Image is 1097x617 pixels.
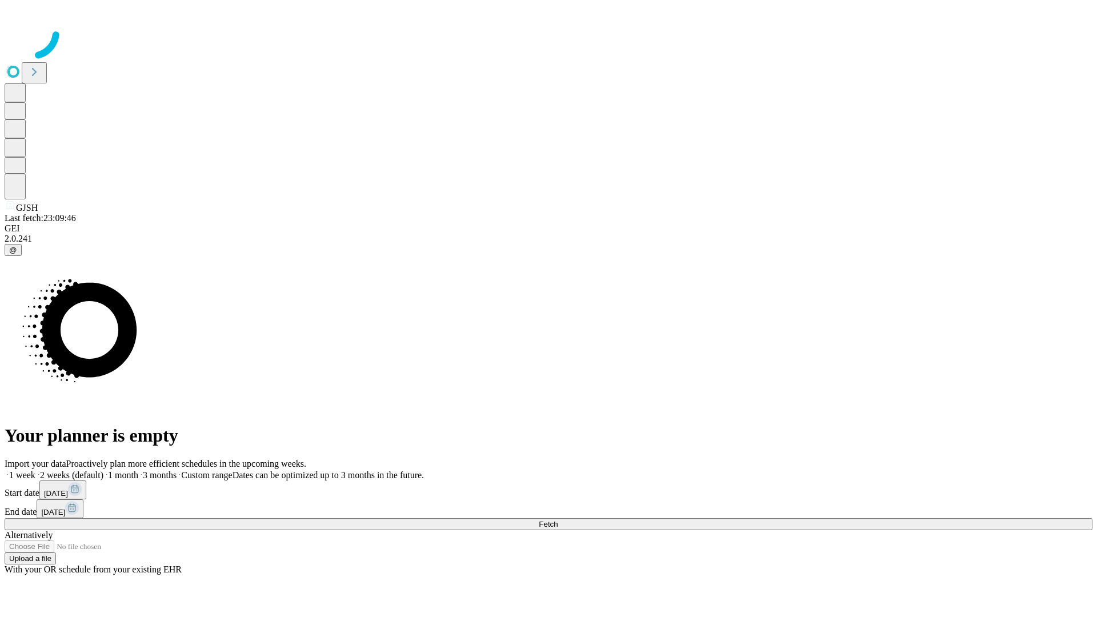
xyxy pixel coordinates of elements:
[108,470,138,480] span: 1 month
[5,213,76,223] span: Last fetch: 23:09:46
[66,459,306,468] span: Proactively plan more efficient schedules in the upcoming weeks.
[5,459,66,468] span: Import your data
[181,470,232,480] span: Custom range
[39,480,86,499] button: [DATE]
[5,499,1092,518] div: End date
[143,470,177,480] span: 3 months
[9,246,17,254] span: @
[5,552,56,564] button: Upload a file
[5,530,53,540] span: Alternatively
[40,470,103,480] span: 2 weeks (default)
[41,508,65,516] span: [DATE]
[5,564,182,574] span: With your OR schedule from your existing EHR
[44,489,68,498] span: [DATE]
[5,480,1092,499] div: Start date
[539,520,558,528] span: Fetch
[5,518,1092,530] button: Fetch
[37,499,83,518] button: [DATE]
[5,223,1092,234] div: GEI
[5,244,22,256] button: @
[5,425,1092,446] h1: Your planner is empty
[16,203,38,213] span: GJSH
[233,470,424,480] span: Dates can be optimized up to 3 months in the future.
[9,470,35,480] span: 1 week
[5,234,1092,244] div: 2.0.241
